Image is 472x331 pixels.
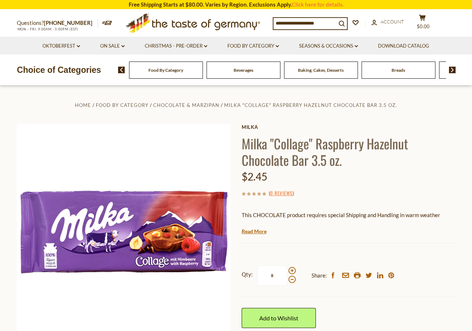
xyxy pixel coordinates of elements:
[257,265,287,286] input: Qty:
[249,225,456,234] li: We will ship this product in heat-protective packaging and ice during warm weather months or to w...
[17,27,79,31] span: MON - FRI, 9:00AM - 5:00PM (EST)
[381,19,404,25] span: Account
[449,67,456,73] img: next arrow
[299,42,358,50] a: Seasons & Occasions
[42,42,80,50] a: Oktoberfest
[270,189,292,197] a: 0 Reviews
[227,42,279,50] a: Food By Category
[118,67,125,73] img: previous arrow
[298,67,344,73] a: Baking, Cakes, Desserts
[242,124,456,130] a: Milka
[153,102,219,108] a: Chocolate & Marzipan
[75,102,91,108] a: Home
[412,14,434,33] button: $0.00
[96,102,148,108] a: Food By Category
[44,19,92,26] a: [PHONE_NUMBER]
[378,42,429,50] a: Download Catalog
[371,18,404,26] a: Account
[242,228,267,235] a: Read More
[392,67,405,73] a: Breads
[242,270,253,279] strong: Qty:
[242,170,267,183] span: $2.45
[311,271,327,280] span: Share:
[224,102,397,108] a: Milka "Collage" Raspberry Hazelnut Chocolate Bar 3.5 oz.
[269,189,294,197] span: ( )
[145,42,207,50] a: Christmas - PRE-ORDER
[17,18,98,28] p: Questions?
[292,1,344,8] a: Click here for details.
[100,42,125,50] a: On Sale
[242,211,456,220] p: This CHOCOLATE product requires special Shipping and Handling in warm weather
[148,67,183,73] a: Food By Category
[242,308,316,328] a: Add to Wishlist
[417,23,430,29] span: $0.00
[234,67,253,73] a: Beverages
[242,135,456,168] h1: Milka "Collage" Raspberry Hazelnut Chocolate Bar 3.5 oz.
